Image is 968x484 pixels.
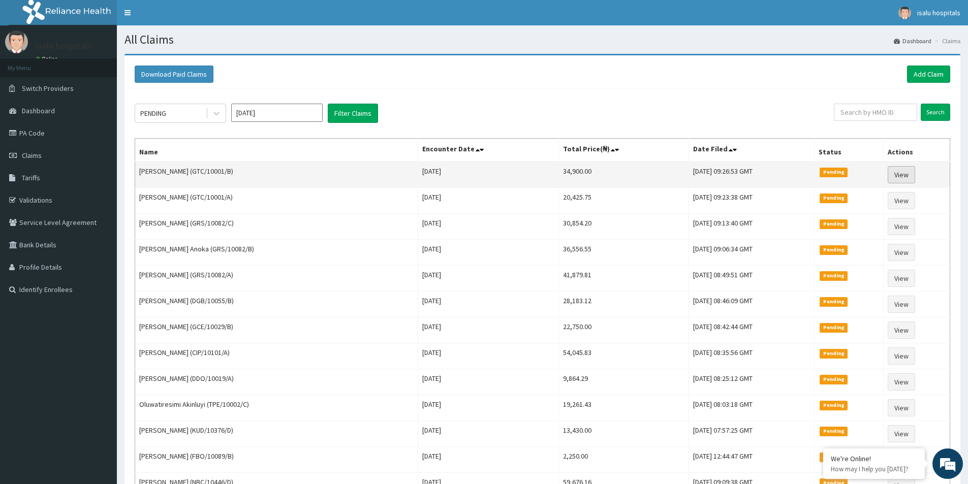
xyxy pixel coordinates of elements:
td: [DATE] [418,343,559,369]
td: 54,045.83 [558,343,689,369]
td: [PERSON_NAME] (GRS/10082/A) [135,266,418,292]
th: Status [815,139,884,162]
td: [PERSON_NAME] (DDO/10019/A) [135,369,418,395]
td: [PERSON_NAME] Anoka (GRS/10082/B) [135,240,418,266]
span: Pending [820,349,848,358]
button: Download Paid Claims [135,66,213,83]
td: [DATE] 12:44:47 GMT [689,447,815,473]
td: [DATE] [418,292,559,317]
a: Online [36,55,60,62]
td: 30,854.20 [558,214,689,240]
span: Pending [820,271,848,280]
span: Pending [820,401,848,410]
a: View [888,166,915,183]
td: 36,556.55 [558,240,689,266]
span: Tariffs [22,173,40,182]
td: [DATE] [418,266,559,292]
td: [PERSON_NAME] (CIP/10101/A) [135,343,418,369]
td: [DATE] 07:57:25 GMT [689,421,815,447]
img: User Image [898,7,911,19]
td: [DATE] [418,421,559,447]
a: View [888,192,915,209]
td: [PERSON_NAME] (FBO/10089/B) [135,447,418,473]
li: Claims [932,37,960,45]
span: Pending [820,245,848,254]
th: Date Filed [689,139,815,162]
span: Pending [820,427,848,436]
td: [PERSON_NAME] (KUD/10376/D) [135,421,418,447]
a: View [888,321,915,339]
a: View [888,244,915,261]
th: Encounter Date [418,139,559,162]
span: Pending [820,297,848,306]
td: [DATE] [418,162,559,188]
span: Pending [820,168,848,177]
td: Oluwatiresimi Akinluyi (TPE/10002/C) [135,395,418,421]
td: 13,430.00 [558,421,689,447]
a: View [888,218,915,235]
input: Select Month and Year [231,104,323,122]
a: View [888,296,915,313]
h1: All Claims [124,33,960,46]
p: isalu hospitals [36,41,92,50]
td: [PERSON_NAME] (GCE/10029/B) [135,317,418,343]
td: [DATE] 08:25:12 GMT [689,369,815,395]
th: Total Price(₦) [558,139,689,162]
td: [DATE] 08:49:51 GMT [689,266,815,292]
span: We're online! [59,128,140,231]
a: View [888,399,915,416]
td: [DATE] [418,317,559,343]
td: 34,900.00 [558,162,689,188]
input: Search by HMO ID [834,104,917,121]
td: 22,750.00 [558,317,689,343]
td: 9,864.29 [558,369,689,395]
td: [DATE] 08:46:09 GMT [689,292,815,317]
td: 19,261.43 [558,395,689,421]
img: d_794563401_company_1708531726252_794563401 [19,51,41,76]
td: [DATE] [418,240,559,266]
td: 28,183.12 [558,292,689,317]
a: Add Claim [907,66,950,83]
span: Switch Providers [22,84,74,93]
span: Pending [820,193,848,203]
td: [DATE] 09:26:53 GMT [689,162,815,188]
a: View [888,270,915,287]
td: [PERSON_NAME] (DGB/10055/B) [135,292,418,317]
a: View [888,425,915,442]
td: [DATE] 08:03:18 GMT [689,395,815,421]
td: [DATE] [418,369,559,395]
div: Chat with us now [53,57,171,70]
td: [PERSON_NAME] (GRS/10082/C) [135,214,418,240]
td: 20,425.75 [558,188,689,214]
th: Name [135,139,418,162]
div: Minimize live chat window [167,5,191,29]
td: [DATE] 08:35:56 GMT [689,343,815,369]
td: [DATE] 09:06:34 GMT [689,240,815,266]
td: [DATE] [418,395,559,421]
td: [DATE] 09:13:40 GMT [689,214,815,240]
span: Dashboard [22,106,55,115]
div: PENDING [140,108,166,118]
td: [DATE] 09:23:38 GMT [689,188,815,214]
span: Pending [820,375,848,384]
td: 41,879.81 [558,266,689,292]
td: [DATE] [418,214,559,240]
span: Pending [820,323,848,332]
td: [PERSON_NAME] (GTC/10001/A) [135,188,418,214]
button: Filter Claims [328,104,378,123]
td: [DATE] 08:42:44 GMT [689,317,815,343]
p: How may I help you today? [831,465,917,473]
td: [PERSON_NAME] (GTC/10001/B) [135,162,418,188]
input: Search [921,104,950,121]
textarea: Type your message and hit 'Enter' [5,277,194,313]
th: Actions [884,139,950,162]
a: View [888,373,915,391]
span: Pending [820,219,848,229]
a: Dashboard [894,37,931,45]
div: We're Online! [831,454,917,463]
td: [DATE] [418,188,559,214]
span: Pending [820,453,848,462]
td: 2,250.00 [558,447,689,473]
span: isalu hospitals [917,8,960,17]
img: User Image [5,30,28,53]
